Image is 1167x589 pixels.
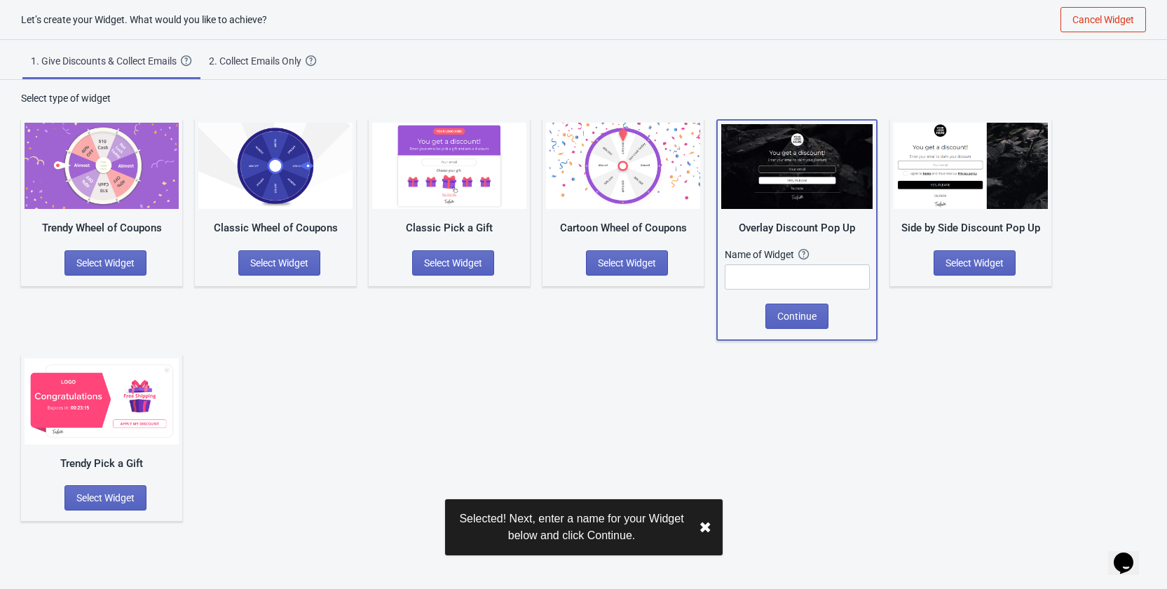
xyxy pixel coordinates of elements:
img: regular_popup.jpg [894,123,1048,209]
button: Select Widget [64,485,146,510]
div: Name of Widget [725,248,798,262]
span: Cancel Widget [1072,14,1134,25]
div: Cartoon Wheel of Coupons [546,220,700,236]
img: trendy_game.png [25,123,179,209]
button: Select Widget [238,250,320,276]
img: gift_game_v2.jpg [25,358,179,445]
div: Trendy Pick a Gift [25,456,179,472]
div: Overlay Discount Pop Up [721,220,873,236]
div: Side by Side Discount Pop Up [894,220,1048,236]
button: Select Widget [412,250,494,276]
div: 2. Collect Emails Only [209,54,306,68]
div: Classic Pick a Gift [372,220,526,236]
div: Trendy Wheel of Coupons [25,220,179,236]
iframe: chat widget [1108,533,1153,575]
button: Select Widget [586,250,668,276]
img: cartoon_game.jpg [546,123,700,209]
span: Select Widget [250,257,308,269]
button: Select Widget [934,250,1016,276]
img: gift_game.jpg [372,123,526,209]
button: close [699,519,711,536]
div: Selected! Next, enter a name for your Widget below and click Continue. [456,510,688,544]
img: classic_game.jpg [198,123,353,209]
div: Select type of widget [21,91,1146,105]
span: Select Widget [598,257,656,269]
span: Select Widget [76,492,135,503]
button: Select Widget [64,250,146,276]
span: Select Widget [76,257,135,269]
button: Continue [765,304,828,329]
span: Continue [777,311,817,322]
div: Classic Wheel of Coupons [198,220,353,236]
img: full_screen_popup.jpg [721,124,873,209]
button: Cancel Widget [1060,7,1146,32]
div: 1. Give Discounts & Collect Emails [31,54,181,68]
span: Select Widget [424,257,482,269]
span: Select Widget [946,257,1004,269]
